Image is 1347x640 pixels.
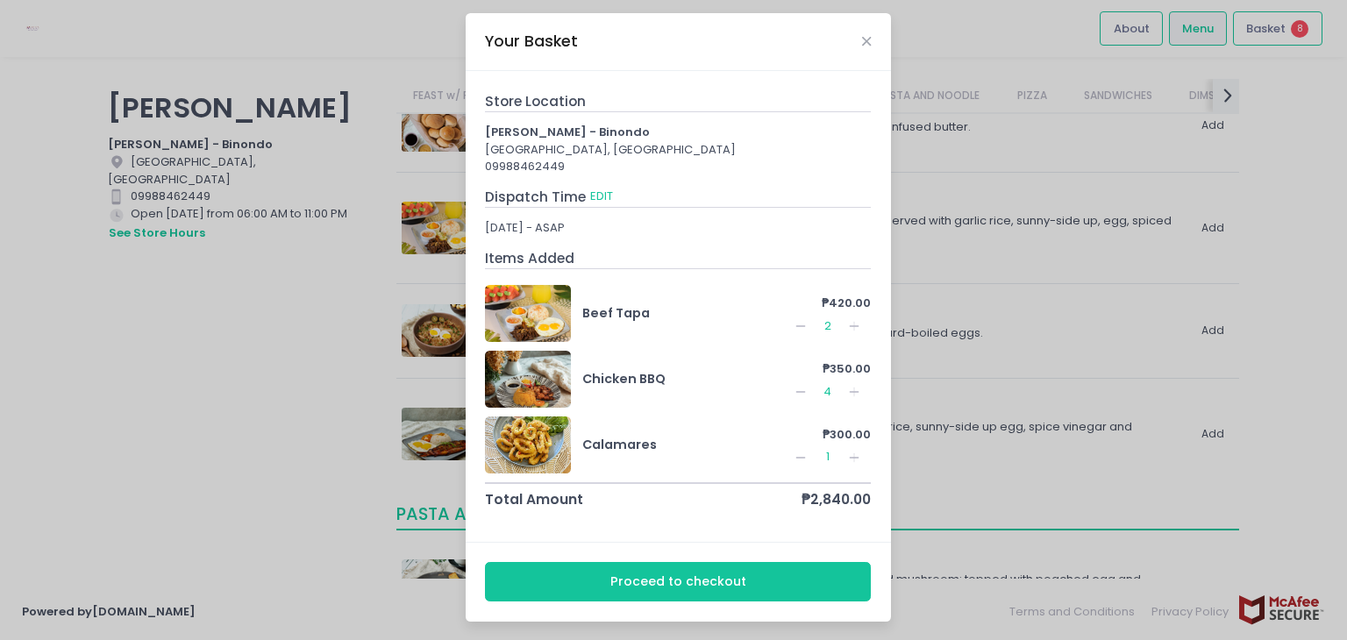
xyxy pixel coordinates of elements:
div: ₱350.00 [790,360,871,378]
div: [GEOGRAPHIC_DATA], [GEOGRAPHIC_DATA] [485,141,871,159]
div: Total Amount [485,489,583,509]
b: [PERSON_NAME] - Binondo [485,124,650,140]
div: ₱300.00 [790,426,871,444]
div: Calamares [582,436,791,454]
button: EDIT [589,187,614,206]
div: ₱2,840.00 [802,489,871,509]
div: ₱420.00 [790,295,871,312]
span: Dispatch Time [485,188,586,206]
button: Close [862,37,871,46]
div: Items Added [485,248,871,269]
div: Chicken BBQ [582,370,791,388]
div: Your Basket [485,30,578,53]
div: [DATE] - ASAP [485,219,871,237]
div: Store Location [485,91,871,112]
div: Beef Tapa [582,304,791,323]
button: Proceed to checkout [485,562,871,601]
div: 09988462449 [485,158,871,175]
